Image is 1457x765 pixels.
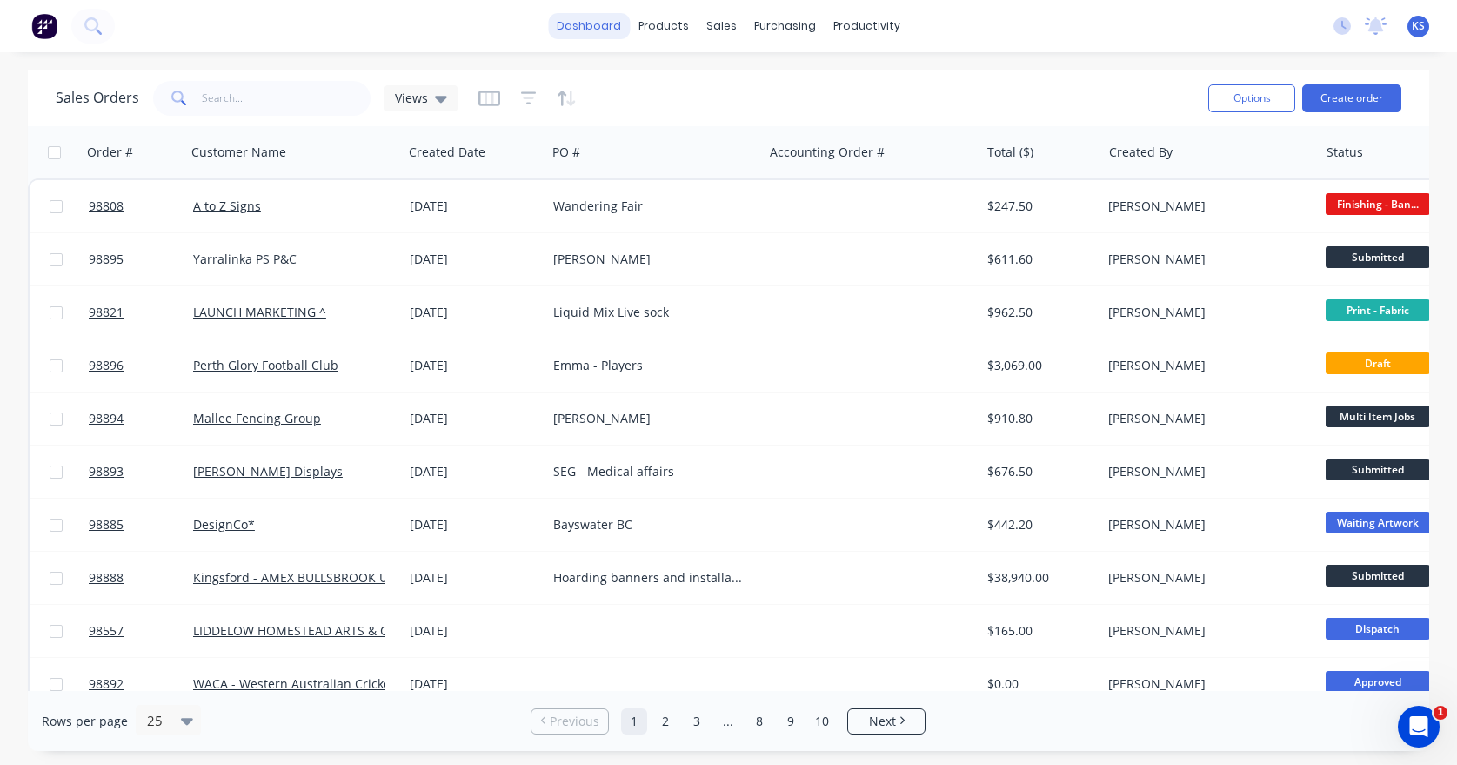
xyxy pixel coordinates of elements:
[193,675,475,692] a: WACA - Western Australian Cricket Association ^
[548,13,630,39] a: dashboard
[89,463,124,480] span: 98893
[89,180,193,232] a: 98808
[987,144,1033,161] div: Total ($)
[410,675,539,693] div: [DATE]
[553,251,746,268] div: [PERSON_NAME]
[193,198,261,214] a: A to Z Signs
[778,708,804,735] a: Page 9
[1326,671,1430,693] span: Approved
[193,304,326,320] a: LAUNCH MARKETING ^
[1327,144,1363,161] div: Status
[89,339,193,392] a: 98896
[410,357,539,374] div: [DATE]
[1412,18,1425,34] span: KS
[87,144,133,161] div: Order #
[987,516,1089,533] div: $442.20
[193,357,338,373] a: Perth Glory Football Club
[89,675,124,693] span: 98892
[89,499,193,551] a: 98885
[1326,193,1430,215] span: Finishing - Ban...
[552,144,580,161] div: PO #
[848,713,925,730] a: Next page
[746,708,772,735] a: Page 8
[193,569,538,586] a: Kingsford - AMEX BULLSBROOK UNITY TRUST (AMEXBULL) ^
[1108,569,1301,587] div: [PERSON_NAME]
[89,446,193,498] a: 98893
[715,708,741,735] a: Jump forward
[987,569,1089,587] div: $38,940.00
[31,13,57,39] img: Factory
[193,463,343,480] a: [PERSON_NAME] Displays
[1326,512,1430,533] span: Waiting Artwork
[1108,463,1301,480] div: [PERSON_NAME]
[89,516,124,533] span: 98885
[1326,618,1430,640] span: Dispatch
[987,198,1089,215] div: $247.50
[89,658,193,710] a: 98892
[1108,198,1301,215] div: [PERSON_NAME]
[531,713,608,730] a: Previous page
[684,708,710,735] a: Page 3
[410,304,539,321] div: [DATE]
[89,410,124,427] span: 98894
[987,675,1089,693] div: $0.00
[193,410,321,426] a: Mallee Fencing Group
[89,233,193,285] a: 98895
[410,569,539,587] div: [DATE]
[89,569,124,587] span: 98888
[1434,706,1447,720] span: 1
[987,357,1089,374] div: $3,069.00
[89,251,124,268] span: 98895
[1108,516,1301,533] div: [PERSON_NAME]
[410,622,539,640] div: [DATE]
[1108,675,1301,693] div: [PERSON_NAME]
[621,708,647,735] a: Page 1 is your current page
[987,410,1089,427] div: $910.80
[1302,84,1401,112] button: Create order
[698,13,745,39] div: sales
[987,251,1089,268] div: $611.60
[193,622,431,639] a: LIDDELOW HOMESTEAD ARTS & CRAFTS*
[89,393,193,445] a: 98894
[410,198,539,215] div: [DATE]
[202,81,371,116] input: Search...
[89,552,193,604] a: 98888
[1208,84,1295,112] button: Options
[1326,406,1430,427] span: Multi Item Jobs
[809,708,835,735] a: Page 10
[987,463,1089,480] div: $676.50
[550,713,599,730] span: Previous
[630,13,698,39] div: products
[1109,144,1173,161] div: Created By
[553,463,746,480] div: SEG - Medical affairs
[553,516,746,533] div: Bayswater BC
[869,713,896,730] span: Next
[1108,622,1301,640] div: [PERSON_NAME]
[745,13,825,39] div: purchasing
[553,410,746,427] div: [PERSON_NAME]
[410,410,539,427] div: [DATE]
[987,304,1089,321] div: $962.50
[825,13,909,39] div: productivity
[1108,304,1301,321] div: [PERSON_NAME]
[652,708,678,735] a: Page 2
[395,89,428,107] span: Views
[89,622,124,640] span: 98557
[553,198,746,215] div: Wandering Fair
[1108,251,1301,268] div: [PERSON_NAME]
[410,516,539,533] div: [DATE]
[1108,357,1301,374] div: [PERSON_NAME]
[1326,299,1430,321] span: Print - Fabric
[553,304,746,321] div: Liquid Mix Live sock
[191,144,286,161] div: Customer Name
[553,569,746,587] div: Hoarding banners and installation by 27 / 10
[56,90,139,106] h1: Sales Orders
[553,357,746,374] div: Emma - Players
[410,463,539,480] div: [DATE]
[1398,706,1440,748] iframe: Intercom live chat
[89,357,124,374] span: 98896
[1326,352,1430,374] span: Draft
[409,144,485,161] div: Created Date
[42,713,128,730] span: Rows per page
[89,198,124,215] span: 98808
